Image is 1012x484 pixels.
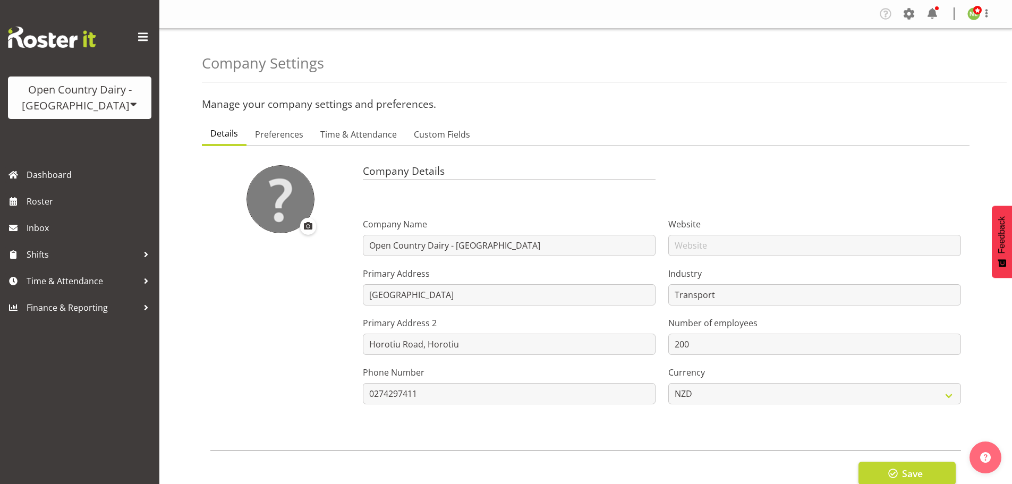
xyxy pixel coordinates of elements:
div: Open Country Dairy - [GEOGRAPHIC_DATA] [19,82,141,114]
img: Rosterit website logo [8,27,96,48]
label: Website [668,218,961,231]
label: Number of employees [668,317,961,329]
label: Primary Address 2 [363,317,656,329]
span: Shifts [27,247,138,262]
span: Save [902,466,923,480]
span: Details [210,127,238,140]
input: Number of employees [668,334,961,355]
label: Primary Address [363,267,656,280]
span: Custom Fields [414,128,470,141]
img: help-xxl-2.png [980,452,991,463]
span: Dashboard [27,167,154,183]
input: Website [668,235,961,256]
span: Time & Attendance [320,128,397,141]
span: Inbox [27,220,154,236]
input: Industry [668,284,961,305]
input: Company Name [363,235,656,256]
h3: Manage your company settings and preferences. [202,98,970,110]
input: Primary Address 2 [363,334,656,355]
h4: Company Details [363,165,656,180]
label: Industry [668,267,961,280]
label: Phone Number [363,366,656,379]
h2: Company Settings [202,55,324,72]
span: Preferences [255,128,303,141]
span: Feedback [997,216,1007,253]
button: Feedback - Show survey [992,206,1012,278]
img: nicole-lloyd7454.jpg [967,7,980,20]
span: Time & Attendance [27,273,138,289]
input: Primary Address [363,284,656,305]
input: Phone Number [363,383,656,404]
label: Company Name [363,218,656,231]
span: Finance & Reporting [27,300,138,316]
span: Roster [27,193,154,209]
img: empty_profile.png [246,165,314,233]
label: Currency [668,366,961,379]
